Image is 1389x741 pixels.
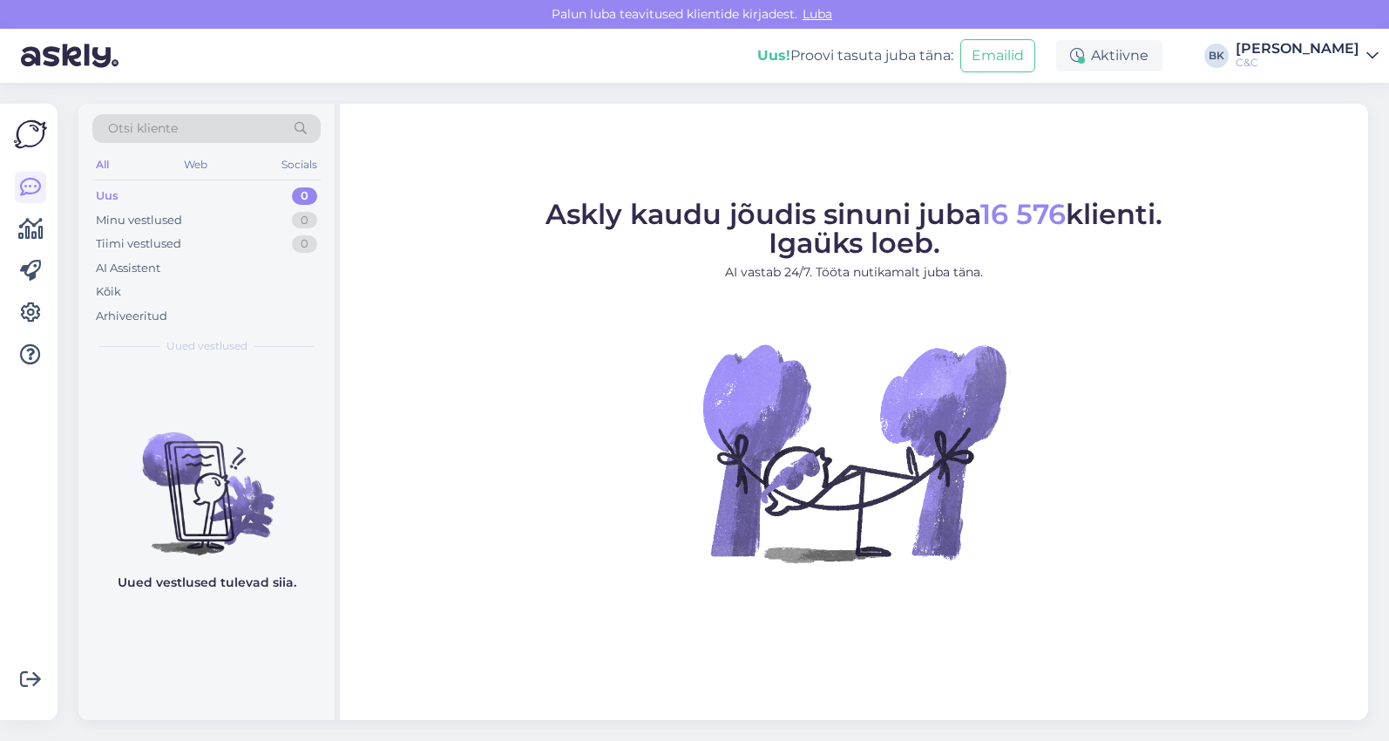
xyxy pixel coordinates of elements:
[92,153,112,176] div: All
[980,197,1066,231] span: 16 576
[96,308,167,325] div: Arhiveeritud
[96,260,160,277] div: AI Assistent
[118,574,296,592] p: Uued vestlused tulevad siia.
[797,6,837,22] span: Luba
[96,187,119,205] div: Uus
[292,212,317,229] div: 0
[180,153,211,176] div: Web
[108,119,178,138] span: Otsi kliente
[278,153,321,176] div: Socials
[1236,42,1379,70] a: [PERSON_NAME]C&C
[1056,40,1162,71] div: Aktiivne
[545,263,1162,282] p: AI vastab 24/7. Tööta nutikamalt juba täna.
[1236,42,1359,56] div: [PERSON_NAME]
[96,283,121,301] div: Kõik
[1236,56,1359,70] div: C&C
[14,118,47,151] img: Askly Logo
[96,212,182,229] div: Minu vestlused
[166,338,247,354] span: Uued vestlused
[697,296,1011,609] img: No Chat active
[292,187,317,205] div: 0
[960,39,1035,72] button: Emailid
[545,197,1162,260] span: Askly kaudu jõudis sinuni juba klienti. Igaüks loeb.
[1204,44,1229,68] div: BK
[96,235,181,253] div: Tiimi vestlused
[292,235,317,253] div: 0
[757,45,953,66] div: Proovi tasuta juba täna:
[78,401,335,558] img: No chats
[757,47,790,64] b: Uus!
